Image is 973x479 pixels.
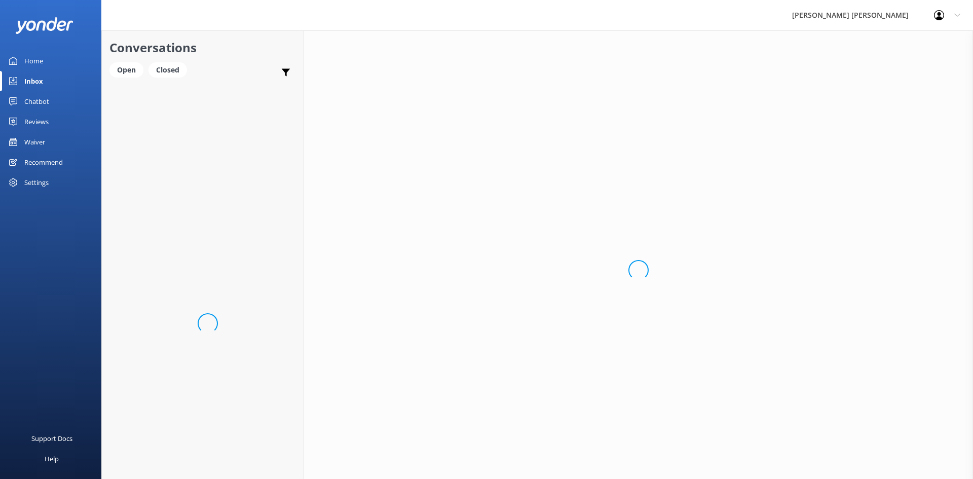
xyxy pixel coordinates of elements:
h2: Conversations [109,38,296,57]
a: Closed [148,64,192,75]
div: Chatbot [24,91,49,112]
div: Help [45,449,59,469]
div: Open [109,62,143,78]
div: Settings [24,172,49,193]
div: Inbox [24,71,43,91]
div: Waiver [24,132,45,152]
div: Recommend [24,152,63,172]
div: Closed [148,62,187,78]
img: yonder-white-logo.png [15,17,73,34]
div: Home [24,51,43,71]
a: Open [109,64,148,75]
div: Support Docs [31,428,72,449]
div: Reviews [24,112,49,132]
